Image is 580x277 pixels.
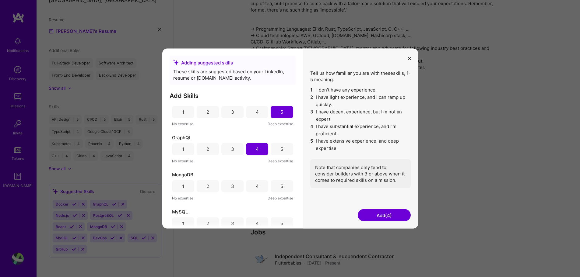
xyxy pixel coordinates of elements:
[310,108,411,123] li: I have decent experience, but I'm not an expert.
[408,57,411,61] i: icon Close
[206,220,209,227] div: 2
[172,158,193,164] span: No expertise
[256,109,259,115] div: 4
[206,183,209,189] div: 2
[231,183,234,189] div: 3
[310,86,314,93] span: 1
[256,220,259,227] div: 4
[310,108,314,123] span: 3
[268,120,293,127] span: Deep expertise
[268,195,293,201] span: Deep expertise
[173,59,292,66] div: Adding suggested skills
[231,109,234,115] div: 3
[358,209,411,221] button: Add(4)
[280,109,283,115] div: 5
[206,146,209,152] div: 2
[162,48,418,229] div: modal
[172,134,192,140] span: GraphQL
[182,183,184,189] div: 1
[310,137,314,152] span: 5
[280,220,283,227] div: 5
[172,171,193,178] span: MongoDB
[268,158,293,164] span: Deep expertise
[310,86,411,93] li: I don't have any experience.
[231,220,234,227] div: 3
[173,60,179,65] i: icon SuggestedTeams
[206,109,209,115] div: 2
[280,146,283,152] div: 5
[256,183,259,189] div: 4
[310,70,411,188] div: Tell us how familiar you are with these skills , 1-5 meaning:
[310,93,411,108] li: I have light experience, and I can ramp up quickly.
[280,183,283,189] div: 5
[231,146,234,152] div: 3
[172,208,188,215] span: MySQL
[182,109,184,115] div: 1
[172,195,193,201] span: No expertise
[310,137,411,152] li: I have extensive experience, and deep expertise.
[310,93,314,108] span: 2
[310,159,411,188] div: Note that companies only tend to consider builders with 3 or above when it comes to required skil...
[256,146,259,152] div: 4
[172,120,193,127] span: No expertise
[310,123,314,137] span: 4
[170,92,296,99] h3: Add Skills
[182,220,184,227] div: 1
[310,123,411,137] li: I have substantial experience, and I’m proficient.
[182,146,184,152] div: 1
[173,68,292,81] div: These skills are suggested based on your LinkedIn, resume or [DOMAIN_NAME] activity.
